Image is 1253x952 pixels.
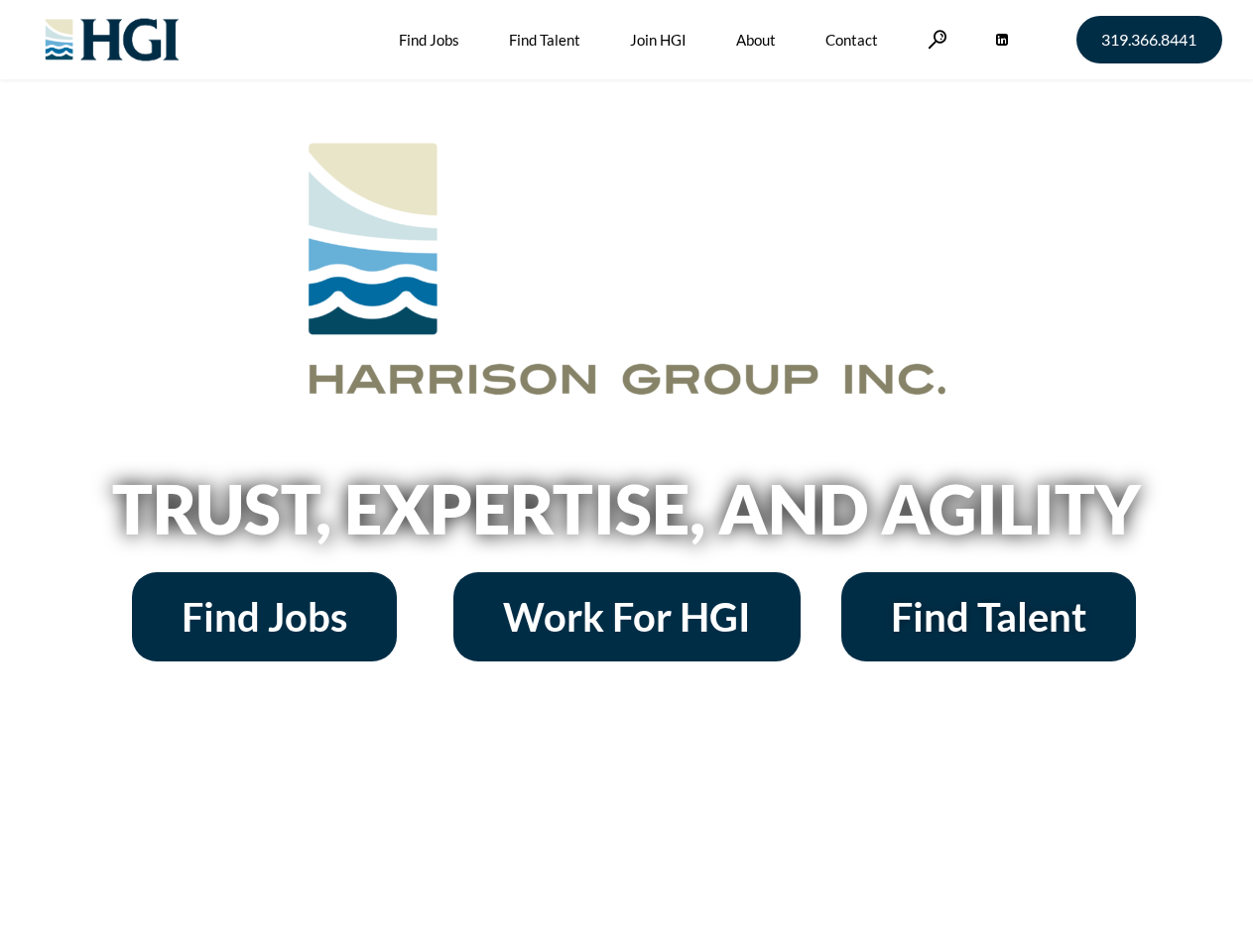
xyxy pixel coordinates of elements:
span: 319.366.8441 [1101,32,1196,48]
span: Find Jobs [182,597,347,637]
span: Work For HGI [503,597,751,637]
h2: Trust, Expertise, and Agility [62,475,1192,542]
a: 319.366.8441 [1076,16,1222,63]
a: Find Talent [841,572,1136,661]
a: Search [928,30,947,49]
span: Find Talent [891,597,1086,637]
a: Work For HGI [453,572,801,661]
a: Find Jobs [132,572,397,661]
